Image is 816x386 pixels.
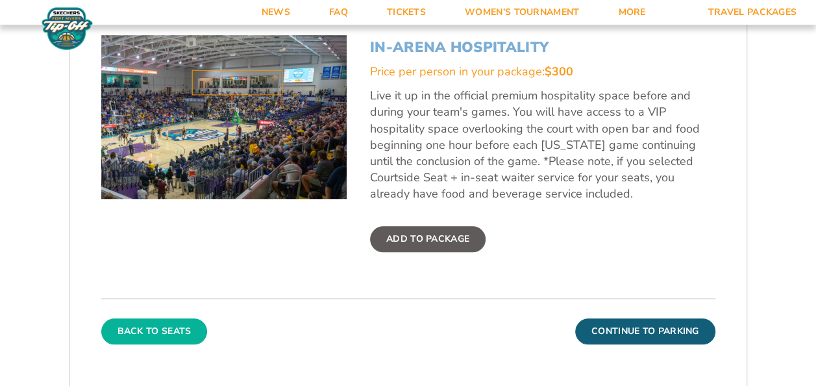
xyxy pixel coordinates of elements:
[370,64,715,80] div: Price per person in your package:
[370,88,715,202] p: Live it up in the official premium hospitality space before and during your team's games. You wil...
[370,226,486,252] label: Add To Package
[545,64,573,79] span: $300
[370,39,715,56] h3: In-Arena Hospitality
[575,318,715,344] button: Continue To Parking
[101,35,347,199] img: In-Arena Hospitality
[101,318,208,344] button: Back To Seats
[39,6,95,51] img: Fort Myers Tip-Off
